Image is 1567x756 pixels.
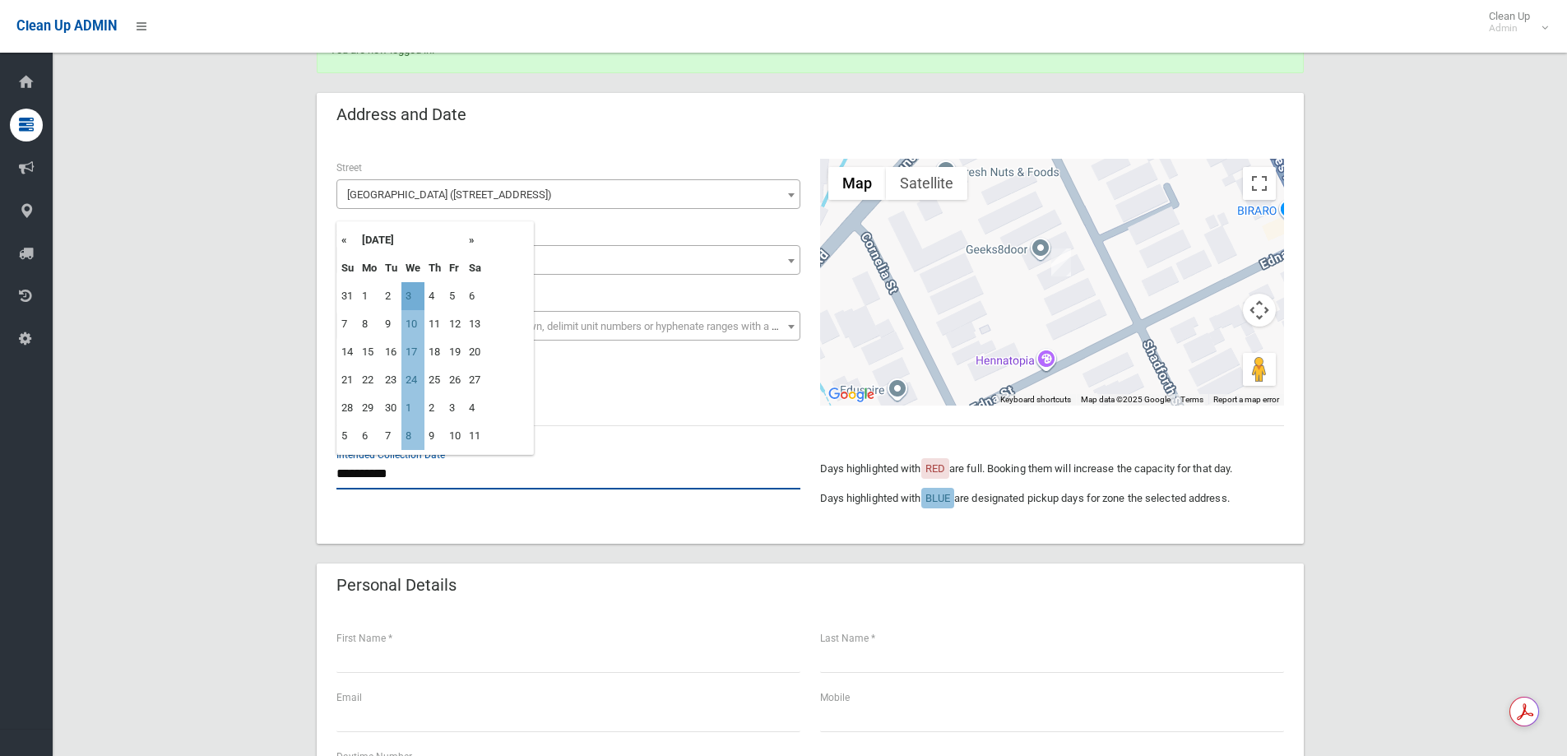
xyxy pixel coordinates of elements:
th: Fr [445,254,465,282]
td: 20 [465,338,485,366]
td: 26 [445,366,465,394]
td: 28 [337,394,358,422]
td: 1 [358,282,381,310]
button: Map camera controls [1243,294,1276,327]
td: 19 [445,338,465,366]
td: 12 [445,310,465,338]
td: 5 [337,422,358,450]
span: Select the unit number from the dropdown, delimit unit numbers or hyphenate ranges with a comma [347,320,807,332]
td: 29 [358,394,381,422]
td: 2 [381,282,401,310]
td: 8 [358,310,381,338]
th: [DATE] [358,226,465,254]
button: Show street map [828,167,886,200]
td: 25 [424,366,445,394]
span: 56 [336,245,800,275]
td: 17 [401,338,424,366]
span: Clean Up ADMIN [16,18,117,34]
th: » [465,226,485,254]
a: Terms (opens in new tab) [1180,395,1203,404]
div: 56 Shadforth Street, WILEY PARK NSW 2195 [1051,248,1071,276]
td: 14 [337,338,358,366]
td: 1 [401,394,424,422]
p: Days highlighted with are full. Booking them will increase the capacity for that day. [820,459,1284,479]
td: 10 [401,310,424,338]
td: 18 [424,338,445,366]
th: Tu [381,254,401,282]
td: 4 [465,394,485,422]
button: Toggle fullscreen view [1243,167,1276,200]
td: 22 [358,366,381,394]
td: 7 [337,310,358,338]
td: 8 [401,422,424,450]
td: 3 [401,282,424,310]
td: 23 [381,366,401,394]
td: 16 [381,338,401,366]
header: Personal Details [317,569,476,601]
td: 30 [381,394,401,422]
span: 56 [341,249,796,272]
p: Days highlighted with are designated pickup days for zone the selected address. [820,489,1284,508]
td: 27 [465,366,485,394]
td: 10 [445,422,465,450]
td: 11 [465,422,485,450]
th: Sa [465,254,485,282]
td: 15 [358,338,381,366]
td: 9 [424,422,445,450]
td: 9 [381,310,401,338]
a: Open this area in Google Maps (opens a new window) [824,384,879,406]
span: Map data ©2025 Google [1081,395,1171,404]
td: 2 [424,394,445,422]
td: 3 [445,394,465,422]
button: Show satellite imagery [886,167,967,200]
td: 6 [358,422,381,450]
td: 24 [401,366,424,394]
th: Th [424,254,445,282]
a: Report a map error [1213,395,1279,404]
th: Mo [358,254,381,282]
span: Shadforth Street (WILEY PARK 2195) [341,183,796,206]
span: Clean Up [1481,10,1546,35]
button: Keyboard shortcuts [1000,394,1071,406]
img: Google [824,384,879,406]
td: 21 [337,366,358,394]
th: Su [337,254,358,282]
td: 4 [424,282,445,310]
span: RED [925,462,945,475]
header: Address and Date [317,99,486,131]
td: 13 [465,310,485,338]
td: 6 [465,282,485,310]
th: « [337,226,358,254]
small: Admin [1489,22,1530,35]
th: We [401,254,424,282]
td: 5 [445,282,465,310]
td: 11 [424,310,445,338]
span: Shadforth Street (WILEY PARK 2195) [336,179,800,209]
td: 7 [381,422,401,450]
span: BLUE [925,492,950,504]
td: 31 [337,282,358,310]
button: Drag Pegman onto the map to open Street View [1243,353,1276,386]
